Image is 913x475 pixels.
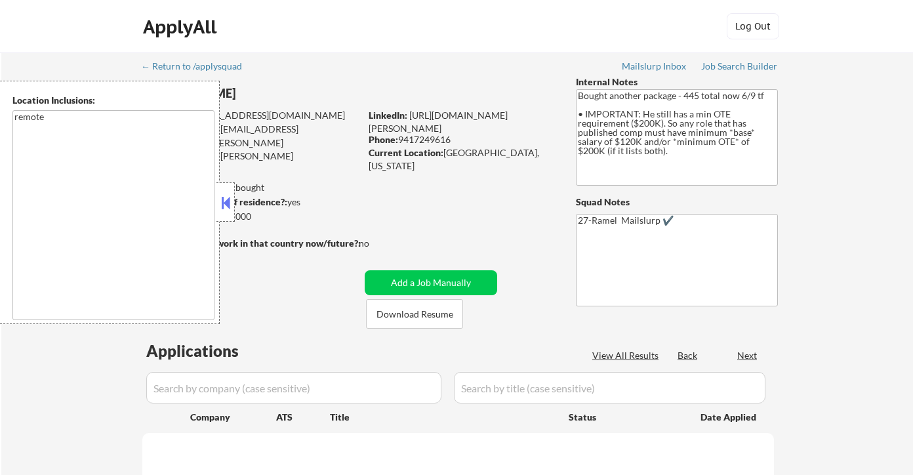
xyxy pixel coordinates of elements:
div: Mailslurp Inbox [622,62,687,71]
div: View All Results [592,349,662,362]
div: yes [142,196,356,209]
div: 361 sent / 445 bought [142,181,360,194]
div: ATS [276,411,330,424]
div: Back [678,349,699,362]
div: $120,000 [142,210,360,223]
div: Company [190,411,276,424]
div: [PERSON_NAME][EMAIL_ADDRESS][PERSON_NAME][DOMAIN_NAME] [142,136,360,175]
strong: Will need Visa to work in that country now/future?: [142,237,361,249]
div: no [359,237,396,250]
button: Add a Job Manually [365,270,497,295]
div: Next [737,349,758,362]
div: ← Return to /applysquad [141,62,254,71]
div: Internal Notes [576,75,778,89]
strong: Phone: [369,134,398,145]
div: Applications [146,343,276,359]
button: Download Resume [366,299,463,329]
div: [EMAIL_ADDRESS][DOMAIN_NAME] [143,123,360,148]
div: Date Applied [700,411,758,424]
a: ← Return to /applysquad [141,61,254,74]
div: Squad Notes [576,196,778,209]
div: Location Inclusions: [12,94,214,107]
strong: LinkedIn: [369,110,407,121]
div: [GEOGRAPHIC_DATA], [US_STATE] [369,146,554,172]
div: ApplyAll [143,16,220,38]
div: Title [330,411,556,424]
a: [URL][DOMAIN_NAME][PERSON_NAME] [369,110,508,134]
input: Search by title (case sensitive) [454,372,765,403]
input: Search by company (case sensitive) [146,372,441,403]
div: [EMAIL_ADDRESS][DOMAIN_NAME] [143,109,360,122]
div: Status [569,405,681,428]
a: Mailslurp Inbox [622,61,687,74]
div: [PERSON_NAME] [142,85,412,102]
div: Job Search Builder [701,62,778,71]
strong: Current Location: [369,147,443,158]
a: Job Search Builder [701,61,778,74]
div: 9417249616 [369,133,554,146]
button: Log Out [727,13,779,39]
